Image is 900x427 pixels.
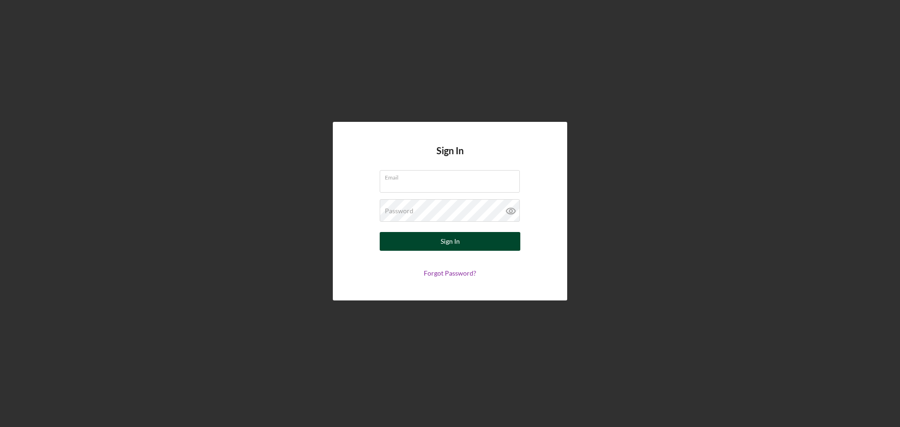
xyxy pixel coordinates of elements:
[436,145,464,170] h4: Sign In
[424,269,476,277] a: Forgot Password?
[385,171,520,181] label: Email
[380,232,520,251] button: Sign In
[441,232,460,251] div: Sign In
[385,207,413,215] label: Password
